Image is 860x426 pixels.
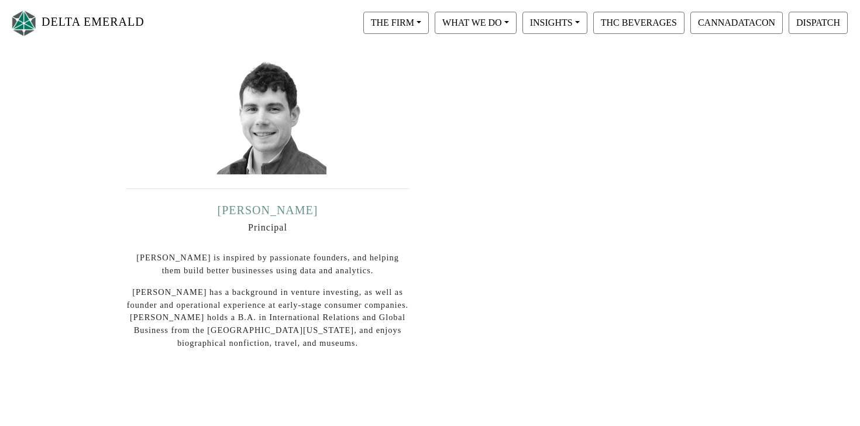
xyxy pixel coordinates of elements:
[522,12,587,34] button: INSIGHTS
[9,8,39,39] img: Logo
[590,17,687,27] a: THC BEVERAGES
[789,12,848,34] button: DISPATCH
[126,222,410,233] h6: Principal
[593,12,684,34] button: THC BEVERAGES
[690,12,783,34] button: CANNADATACON
[786,17,851,27] a: DISPATCH
[126,286,410,349] p: [PERSON_NAME] has a background in venture investing, as well as founder and operational experienc...
[435,12,517,34] button: WHAT WE DO
[126,252,410,277] p: [PERSON_NAME] is inspired by passionate founders, and helping them build better businesses using ...
[363,12,429,34] button: THE FIRM
[218,204,318,217] a: [PERSON_NAME]
[9,5,145,42] a: DELTA EMERALD
[687,17,786,27] a: CANNADATACON
[209,57,326,174] img: mike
